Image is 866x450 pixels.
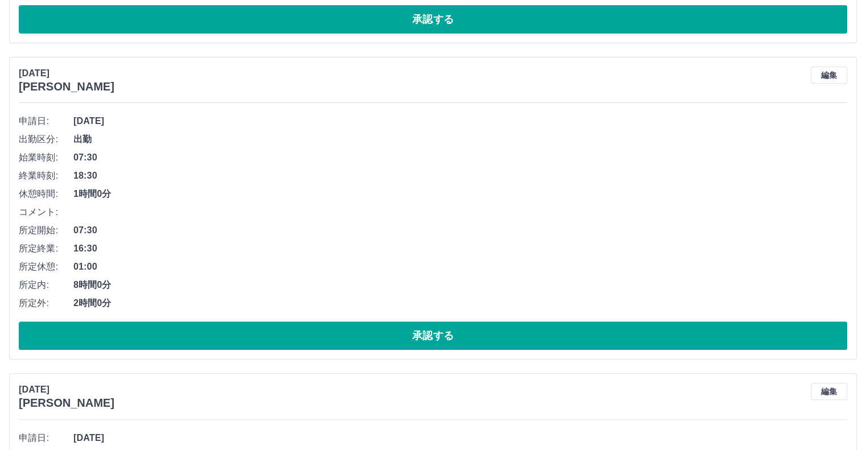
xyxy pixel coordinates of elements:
button: 承認する [19,5,847,34]
span: 所定休憩: [19,260,73,274]
span: 所定外: [19,296,73,310]
span: 所定終業: [19,242,73,255]
button: 編集 [811,383,847,400]
span: 18:30 [73,169,847,183]
h3: [PERSON_NAME] [19,80,114,93]
h3: [PERSON_NAME] [19,397,114,410]
span: [DATE] [73,114,847,128]
button: 承認する [19,321,847,350]
span: 2時間0分 [73,296,847,310]
span: 1時間0分 [73,187,847,201]
span: 始業時刻: [19,151,73,164]
span: 07:30 [73,151,847,164]
p: [DATE] [19,383,114,397]
span: 休憩時間: [19,187,73,201]
span: 所定開始: [19,224,73,237]
span: [DATE] [73,431,847,445]
span: 01:00 [73,260,847,274]
span: コメント: [19,205,73,219]
span: 終業時刻: [19,169,73,183]
span: 出勤 [73,133,847,146]
span: 申請日: [19,431,73,445]
button: 編集 [811,67,847,84]
span: 07:30 [73,224,847,237]
p: [DATE] [19,67,114,80]
span: 所定内: [19,278,73,292]
span: 申請日: [19,114,73,128]
span: 16:30 [73,242,847,255]
span: 出勤区分: [19,133,73,146]
span: 8時間0分 [73,278,847,292]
